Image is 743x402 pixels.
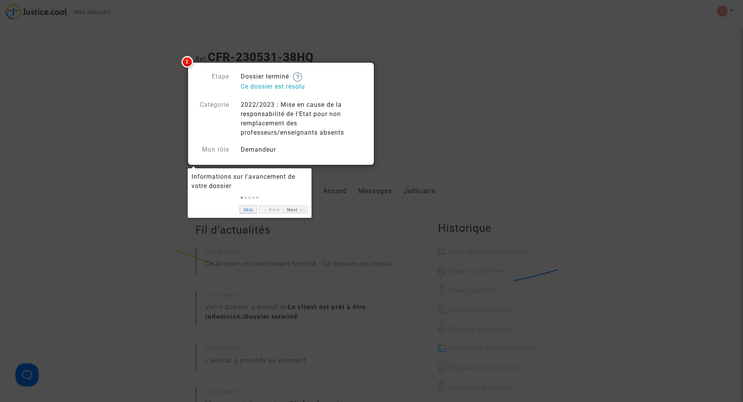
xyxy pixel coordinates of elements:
a: ← Back [259,205,283,214]
a: Skip [240,205,257,214]
div: Etape [190,72,235,92]
span: 1 [181,56,193,68]
p: Ce dossier est résolu [241,82,366,91]
a: Next → [283,205,307,214]
div: Dossier terminé [235,72,371,92]
div: Demandeur [235,145,371,154]
div: Catégorie [190,100,235,137]
div: Mon rôle [190,145,235,154]
div: 2022/2023 : Mise en cause de la responsabilité de l'Etat pour non remplacement des professeurs/en... [235,100,371,137]
img: help.svg [293,72,302,82]
div: Informations sur l'avancement de votre dossier [192,172,308,191]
